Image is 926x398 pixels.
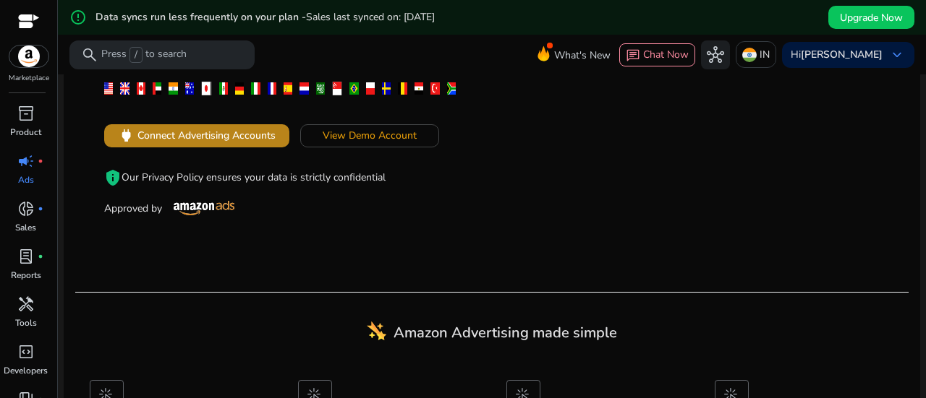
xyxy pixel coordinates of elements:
[791,50,883,60] p: Hi
[17,105,35,122] span: inventory_2
[101,47,187,63] p: Press to search
[129,47,143,63] span: /
[17,152,35,170] span: campaign
[38,254,43,259] span: fiber_manual_record
[10,126,41,139] p: Product
[17,343,35,360] span: code_blocks
[9,73,49,84] p: Marketplace
[137,128,276,143] span: Connect Advertising Accounts
[888,46,906,64] span: keyboard_arrow_down
[17,200,35,217] span: donut_small
[69,9,87,26] mat-icon: error_outline
[742,48,757,62] img: in.svg
[38,206,43,212] span: fiber_manual_record
[840,10,903,25] span: Upgrade Now
[643,48,689,61] span: Chat Now
[701,40,730,69] button: hub
[707,46,724,64] span: hub
[38,158,43,164] span: fiber_manual_record
[554,43,611,68] span: What's New
[4,364,48,377] p: Developers
[300,124,439,147] button: View Demo Account
[104,124,289,147] button: powerConnect Advertising Accounts
[81,46,98,64] span: search
[15,316,37,329] p: Tools
[95,12,435,24] h5: Data syncs run less frequently on your plan -
[18,173,34,186] p: Ads
[104,169,463,186] p: Our Privacy Policy ensures your data is strictly confidential
[104,169,122,186] mat-icon: privacy_tip
[323,128,417,143] span: View Demo Account
[801,48,883,61] b: [PERSON_NAME]
[619,43,695,66] button: chatChat Now
[306,10,435,24] span: Sales last synced on: [DATE]
[9,46,48,67] img: amazon.svg
[626,48,640,63] span: chat
[760,42,770,67] p: IN
[118,127,135,144] span: power
[17,248,35,265] span: lab_profile
[15,221,36,234] p: Sales
[104,201,463,216] p: Approved by
[11,269,41,282] p: Reports
[828,6,914,29] button: Upgrade Now
[17,295,35,313] span: handyman
[394,323,617,342] span: Amazon Advertising made simple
